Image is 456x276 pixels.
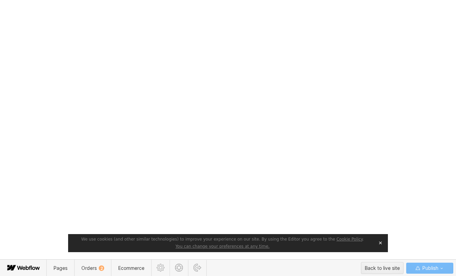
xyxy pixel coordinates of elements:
span: Text us [3,16,21,23]
button: You can change your preferences at any time. [175,244,269,249]
div: Back to live site [365,263,400,273]
div: 2 [99,265,104,271]
span: Ecommerce [118,265,144,271]
span: Publish [421,263,438,273]
button: Close [376,238,385,248]
span: Pages [53,265,67,271]
span: We use cookies (and other similar technologies) to improve your experience on our site. By using ... [81,237,364,242]
button: Back to live site [361,262,404,274]
button: Publish [406,263,453,274]
span: Orders [81,265,104,271]
a: Cookie Policy [336,237,363,242]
